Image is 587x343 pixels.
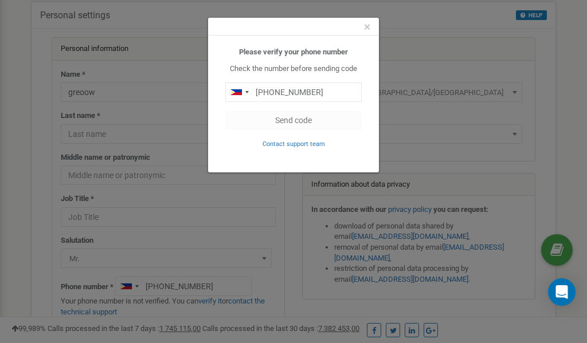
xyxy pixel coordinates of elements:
[225,64,362,74] p: Check the number before sending code
[225,82,362,102] input: 0905 123 4567
[263,140,325,148] small: Contact support team
[364,21,370,33] button: Close
[263,139,325,148] a: Contact support team
[364,20,370,34] span: ×
[226,83,252,101] div: Telephone country code
[548,278,576,306] div: Open Intercom Messenger
[239,48,348,56] b: Please verify your phone number
[225,111,362,130] button: Send code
